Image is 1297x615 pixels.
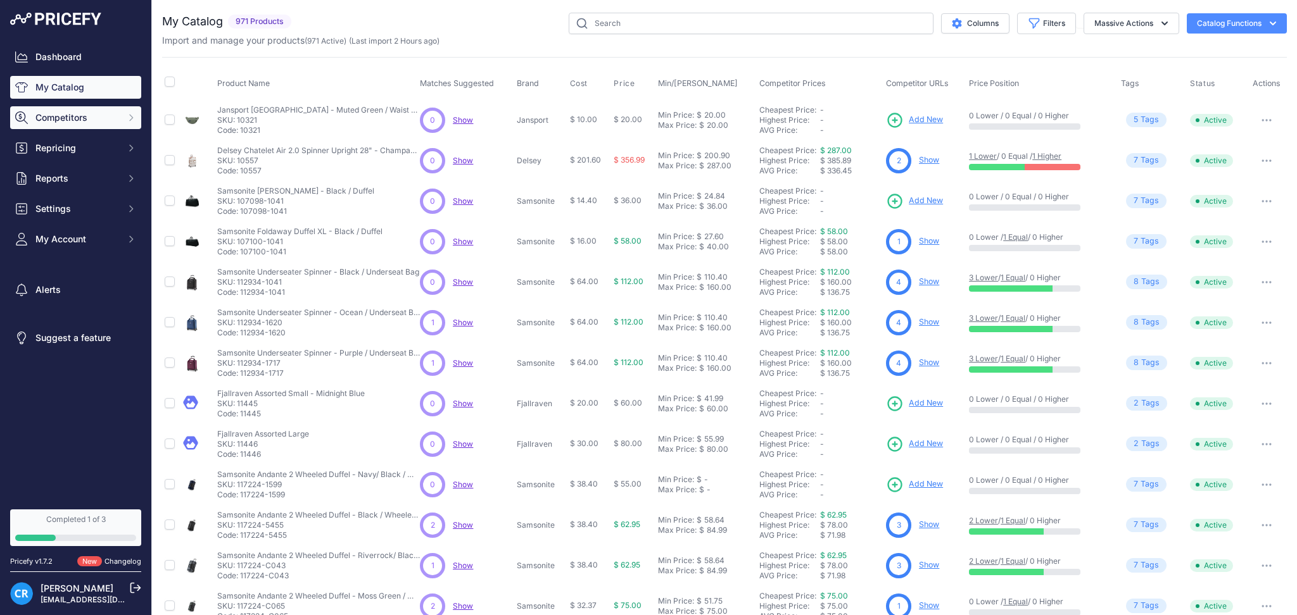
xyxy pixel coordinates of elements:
span: - [820,115,824,125]
a: Cheapest Price: [759,267,816,276]
span: Competitors [35,111,118,124]
span: Active [1190,235,1233,248]
div: Highest Price: [759,358,820,368]
span: Show [453,277,473,287]
a: 2 Lower [969,516,998,525]
p: Code: 112934-1717 [217,368,420,378]
a: $ 112.00 [820,348,850,357]
p: SKU: 107098-1041 [217,196,374,206]
a: Add New [886,111,943,129]
button: Competitors [10,106,141,129]
div: Highest Price: [759,318,820,328]
div: AVG Price: [759,125,820,135]
input: Search [569,13,933,34]
p: 0 Lower / 0 Equal / 0 Higher [969,394,1108,404]
a: Show [453,237,473,246]
span: Cost [570,78,588,89]
div: Highest Price: [759,156,820,166]
div: $ [697,353,702,363]
div: Min Price: [658,313,694,323]
span: $ 16.00 [570,236,597,245]
div: Highest Price: [759,277,820,287]
span: - [820,125,824,135]
span: Status [1190,78,1215,89]
a: Show [919,357,939,367]
span: Show [453,156,473,165]
a: 3 Lower [969,354,998,363]
span: Show [453,318,473,327]
div: $ [697,232,702,242]
p: Code: 10557 [217,166,420,176]
span: 7 [1134,195,1138,207]
div: AVG Price: [759,328,820,338]
p: / / 0 Higher [969,354,1108,364]
span: Reports [35,172,118,185]
div: $ [699,201,704,211]
span: 7 [1134,154,1138,166]
span: $ 58.00 [820,237,848,246]
a: Changelog [104,557,141,566]
span: $ 160.00 [820,318,852,327]
p: SKU: 112934-1620 [217,318,420,328]
div: 287.00 [704,161,731,171]
a: Show [453,358,473,368]
span: 0 [430,398,435,409]
span: s [1155,357,1160,369]
button: Catalog Functions [1187,13,1287,34]
div: 110.40 [702,353,728,363]
div: Highest Price: [759,115,820,125]
div: Max Price: [658,161,697,171]
span: s [1155,154,1159,166]
a: Cheapest Price: [759,591,816,600]
span: Show [453,601,473,611]
p: Samsonite [PERSON_NAME] - Black / Duffel [217,186,374,196]
a: Show [453,439,473,449]
a: Cheapest Price: [759,307,816,317]
span: $ 112.00 [614,276,643,286]
div: $ [699,323,704,333]
p: Samsonite Underseater Spinner - Black / Underseat Bag [217,267,419,277]
span: $ 356.99 [614,155,645,165]
div: 160.00 [704,363,731,373]
a: Show [919,600,939,610]
a: 3 Lower [969,313,998,323]
div: AVG Price: [759,368,820,378]
span: $ 36.00 [614,196,642,205]
span: Price Position [969,78,1019,88]
a: Cheapest Price: [759,348,816,357]
p: Samsonite Underseater Spinner - Purple / Underseat Bag [217,348,420,358]
div: Min Price: [658,353,694,363]
div: Max Price: [658,242,697,252]
div: AVG Price: [759,166,820,176]
span: Product Name [217,78,270,88]
div: 110.40 [702,313,728,323]
span: 1 [897,236,901,247]
p: / / 0 Higher [969,273,1108,283]
span: 2 [1134,397,1139,409]
a: $ 62.95 [820,510,847,519]
span: $ 20.00 [570,398,598,407]
a: Add New [886,395,943,413]
span: 1 [431,357,434,369]
div: Completed 1 of 3 [15,514,136,525]
a: Dashboard [10,46,141,68]
a: 1 Equal [1001,556,1025,566]
a: 1 Lower [969,151,997,161]
div: AVG Price: [759,247,820,257]
a: $ 58.00 [820,227,848,236]
span: (Last import 2 Hours ago) [349,36,440,46]
span: $ 10.00 [570,115,597,124]
span: Active [1190,195,1233,208]
a: [PERSON_NAME] [41,583,113,593]
span: 0 [430,276,435,288]
span: Show [453,561,473,570]
span: $ 112.00 [614,357,643,367]
div: Max Price: [658,120,697,130]
p: Samsonite [517,196,564,206]
span: Competitor Prices [759,78,826,88]
div: AVG Price: [759,206,820,216]
a: $ 62.95 [820,550,847,560]
span: Actions [1253,78,1281,88]
span: Tag [1126,396,1167,411]
a: Show [453,115,473,125]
